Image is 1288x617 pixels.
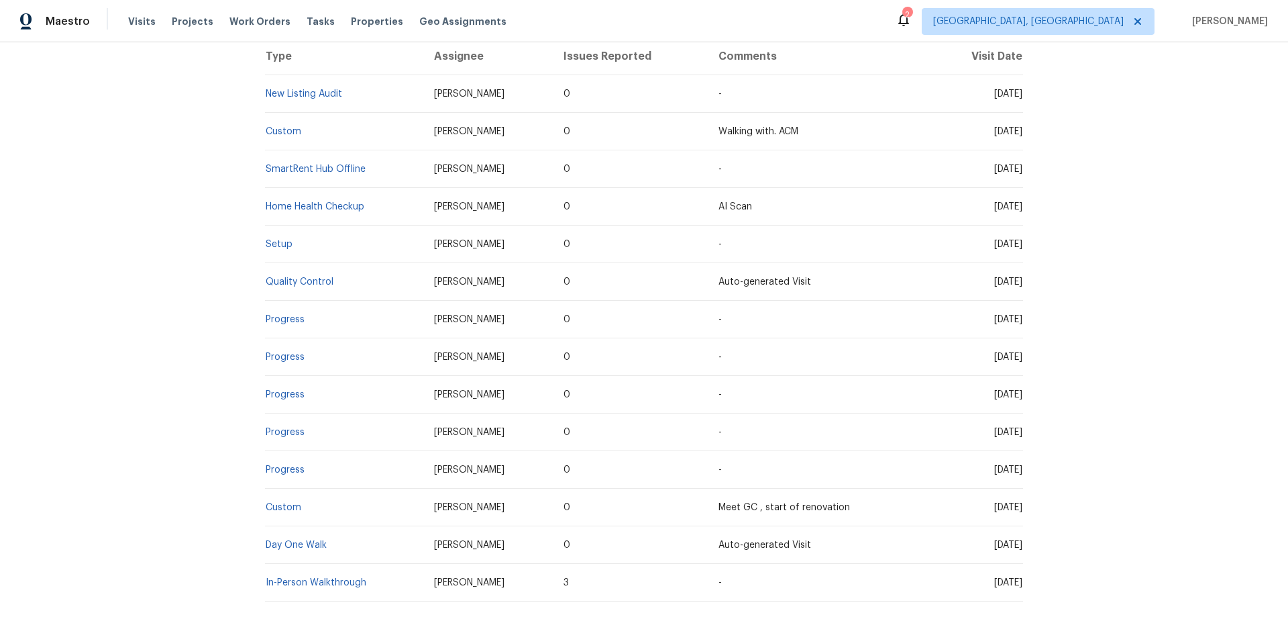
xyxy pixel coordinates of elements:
[434,428,504,437] span: [PERSON_NAME]
[994,315,1022,324] span: [DATE]
[351,15,403,28] span: Properties
[423,38,553,75] th: Assignee
[266,202,364,211] a: Home Health Checkup
[994,578,1022,587] span: [DATE]
[994,89,1022,99] span: [DATE]
[266,578,366,587] a: In-Person Walkthrough
[434,315,504,324] span: [PERSON_NAME]
[994,352,1022,362] span: [DATE]
[266,89,342,99] a: New Listing Audit
[266,503,301,512] a: Custom
[229,15,290,28] span: Work Orders
[718,202,752,211] span: AI Scan
[563,240,570,249] span: 0
[563,127,570,136] span: 0
[434,390,504,399] span: [PERSON_NAME]
[46,15,90,28] span: Maestro
[266,540,327,550] a: Day One Walk
[434,202,504,211] span: [PERSON_NAME]
[708,38,935,75] th: Comments
[434,465,504,475] span: [PERSON_NAME]
[718,390,722,399] span: -
[434,89,504,99] span: [PERSON_NAME]
[994,465,1022,475] span: [DATE]
[718,315,722,324] span: -
[935,38,1023,75] th: Visit Date
[933,15,1124,28] span: [GEOGRAPHIC_DATA], [GEOGRAPHIC_DATA]
[994,127,1022,136] span: [DATE]
[266,127,301,136] a: Custom
[994,428,1022,437] span: [DATE]
[266,465,305,475] a: Progress
[419,15,506,28] span: Geo Assignments
[718,428,722,437] span: -
[128,15,156,28] span: Visits
[994,240,1022,249] span: [DATE]
[434,540,504,550] span: [PERSON_NAME]
[563,315,570,324] span: 0
[563,428,570,437] span: 0
[172,15,213,28] span: Projects
[563,89,570,99] span: 0
[266,428,305,437] a: Progress
[902,8,912,21] div: 2
[1187,15,1268,28] span: [PERSON_NAME]
[266,390,305,399] a: Progress
[563,277,570,287] span: 0
[307,17,335,26] span: Tasks
[563,202,570,211] span: 0
[718,240,722,249] span: -
[434,240,504,249] span: [PERSON_NAME]
[718,127,798,136] span: Walking with. ACM
[718,352,722,362] span: -
[266,277,333,287] a: Quality Control
[994,164,1022,174] span: [DATE]
[563,390,570,399] span: 0
[994,390,1022,399] span: [DATE]
[718,465,722,475] span: -
[718,503,850,512] span: Meet GC , start of renovation
[266,240,292,249] a: Setup
[265,38,423,75] th: Type
[434,277,504,287] span: [PERSON_NAME]
[563,578,569,587] span: 3
[994,503,1022,512] span: [DATE]
[266,352,305,362] a: Progress
[718,164,722,174] span: -
[434,578,504,587] span: [PERSON_NAME]
[434,503,504,512] span: [PERSON_NAME]
[266,315,305,324] a: Progress
[563,164,570,174] span: 0
[434,164,504,174] span: [PERSON_NAME]
[563,503,570,512] span: 0
[994,277,1022,287] span: [DATE]
[434,127,504,136] span: [PERSON_NAME]
[994,202,1022,211] span: [DATE]
[718,578,722,587] span: -
[718,540,811,550] span: Auto-generated Visit
[563,540,570,550] span: 0
[563,352,570,362] span: 0
[434,352,504,362] span: [PERSON_NAME]
[718,89,722,99] span: -
[994,540,1022,550] span: [DATE]
[718,277,811,287] span: Auto-generated Visit
[563,465,570,475] span: 0
[553,38,707,75] th: Issues Reported
[266,164,366,174] a: SmartRent Hub Offline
